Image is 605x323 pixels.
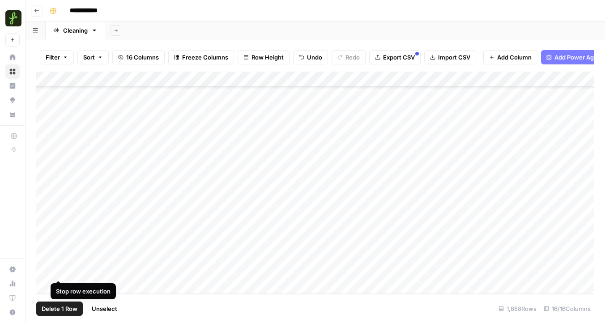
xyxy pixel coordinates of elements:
a: Home [5,50,20,64]
button: 16 Columns [112,50,165,64]
a: Browse [5,64,20,79]
button: Filter [40,50,74,64]
span: Unselect [92,304,117,313]
a: Learning Hub [5,291,20,305]
span: Undo [307,53,322,62]
div: 16/16 Columns [540,302,594,316]
button: Delete 1 Row [36,302,83,316]
div: Stop row execution [56,287,111,296]
button: Sort [77,50,109,64]
span: Import CSV [438,53,470,62]
span: Filter [46,53,60,62]
a: Settings [5,262,20,276]
span: Redo [345,53,360,62]
span: Add Power Agent [554,53,603,62]
div: 1,858 Rows [495,302,540,316]
span: Delete 1 Row [42,304,77,313]
button: Export CSV [369,50,421,64]
span: Freeze Columns [182,53,228,62]
a: Opportunities [5,93,20,107]
button: Help + Support [5,305,20,319]
img: Findigs Logo [5,10,21,26]
a: Usage [5,276,20,291]
button: Freeze Columns [168,50,234,64]
span: Export CSV [383,53,415,62]
button: Workspace: Findigs [5,7,20,30]
a: Insights [5,79,20,93]
button: Redo [332,50,366,64]
span: 16 Columns [126,53,159,62]
a: Your Data [5,107,20,122]
span: Add Column [497,53,532,62]
button: Add Column [483,50,537,64]
button: Unselect [86,302,123,316]
div: Cleaning [63,26,88,35]
span: Row Height [251,53,284,62]
span: Sort [83,53,95,62]
button: Undo [293,50,328,64]
a: Cleaning [46,21,105,39]
button: Import CSV [424,50,476,64]
button: Row Height [238,50,290,64]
